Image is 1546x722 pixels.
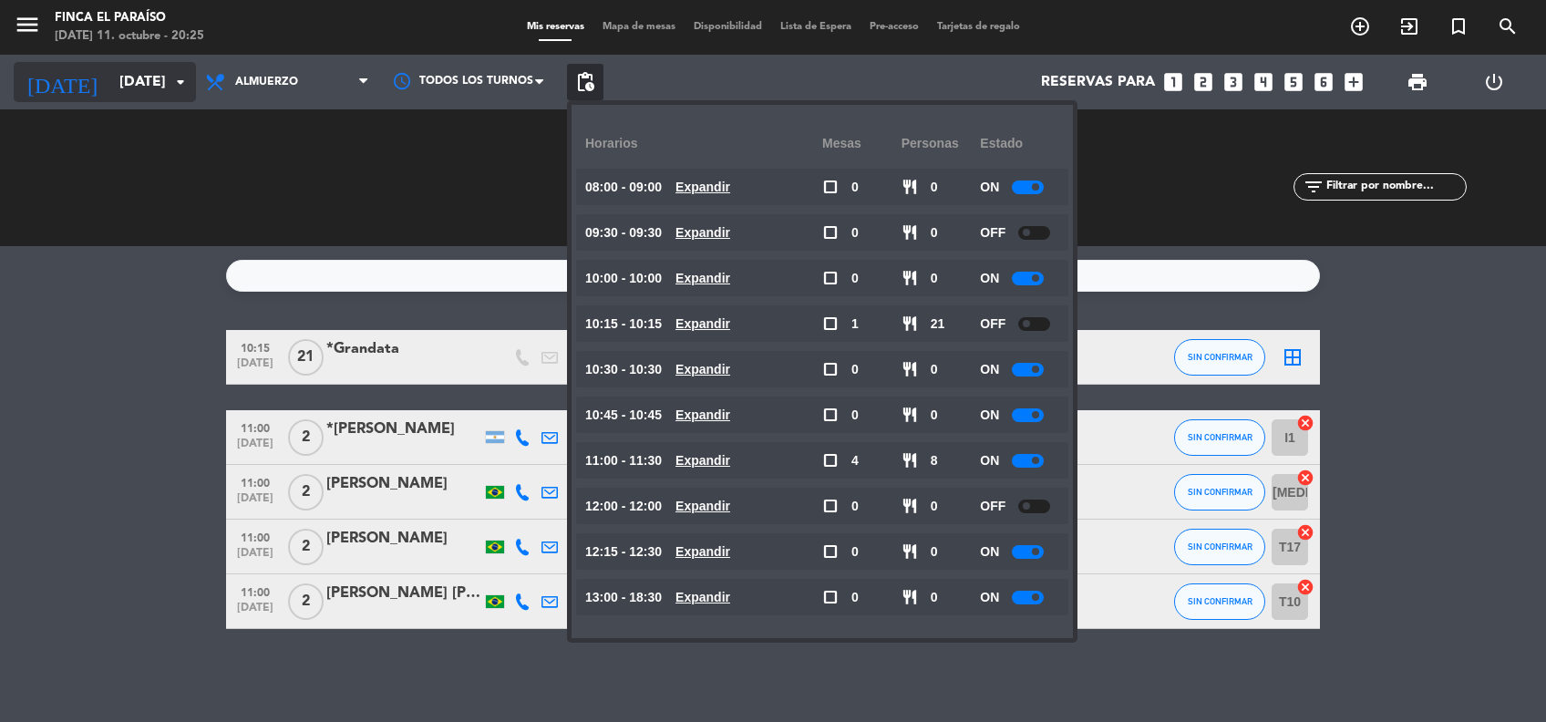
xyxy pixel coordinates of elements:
[1448,15,1469,37] i: turned_in_not
[232,417,278,438] span: 11:00
[1188,487,1252,497] span: SIN CONFIRMAR
[851,359,859,380] span: 0
[1407,71,1428,93] span: print
[518,22,593,32] span: Mis reservas
[585,359,662,380] span: 10:30 - 10:30
[232,336,278,357] span: 10:15
[585,222,662,243] span: 09:30 - 09:30
[822,589,839,605] span: check_box_outline_blank
[1188,352,1252,362] span: SIN CONFIRMAR
[928,22,1029,32] span: Tarjetas de regalo
[902,179,918,195] span: restaurant
[675,225,730,240] u: Expandir
[585,268,662,289] span: 10:00 - 10:00
[1296,578,1314,596] i: cancel
[288,583,324,620] span: 2
[931,450,938,471] span: 8
[902,452,918,469] span: restaurant
[902,589,918,605] span: restaurant
[902,224,918,241] span: restaurant
[685,22,771,32] span: Disponibilidad
[55,9,204,27] div: Finca El Paraíso
[1483,71,1505,93] i: power_settings_new
[585,587,662,608] span: 13:00 - 18:30
[675,180,730,194] u: Expandir
[822,407,839,423] span: check_box_outline_blank
[1312,70,1335,94] i: looks_6
[980,450,999,471] span: ON
[851,450,859,471] span: 4
[822,119,902,169] div: Mesas
[1342,70,1366,94] i: add_box
[675,499,730,513] u: Expandir
[675,362,730,376] u: Expandir
[931,314,945,335] span: 21
[851,222,859,243] span: 0
[1296,414,1314,432] i: cancel
[1188,541,1252,552] span: SIN CONFIRMAR
[326,418,481,441] div: *[PERSON_NAME]
[822,498,839,514] span: check_box_outline_blank
[931,359,938,380] span: 0
[822,179,839,195] span: check_box_outline_blank
[980,314,1005,335] span: OFF
[326,527,481,551] div: [PERSON_NAME]
[675,590,730,604] u: Expandir
[980,177,999,198] span: ON
[822,452,839,469] span: check_box_outline_blank
[1282,346,1304,368] i: border_all
[232,526,278,547] span: 11:00
[980,496,1005,517] span: OFF
[14,62,110,102] i: [DATE]
[980,119,1059,169] div: Estado
[851,177,859,198] span: 0
[574,71,596,93] span: pending_actions
[931,222,938,243] span: 0
[1174,583,1265,620] button: SIN CONFIRMAR
[1296,469,1314,487] i: cancel
[902,407,918,423] span: restaurant
[288,529,324,565] span: 2
[1497,15,1519,37] i: search
[232,438,278,459] span: [DATE]
[232,471,278,492] span: 11:00
[1174,474,1265,511] button: SIN CONFIRMAR
[980,587,999,608] span: ON
[585,496,662,517] span: 12:00 - 12:00
[675,544,730,559] u: Expandir
[822,270,839,286] span: check_box_outline_blank
[1303,176,1324,198] i: filter_list
[851,496,859,517] span: 0
[980,222,1005,243] span: OFF
[585,450,662,471] span: 11:00 - 11:30
[675,407,730,422] u: Expandir
[585,541,662,562] span: 12:15 - 12:30
[980,541,999,562] span: ON
[822,315,839,332] span: check_box_outline_blank
[902,361,918,377] span: restaurant
[931,268,938,289] span: 0
[1296,523,1314,541] i: cancel
[288,474,324,511] span: 2
[851,587,859,608] span: 0
[675,316,730,331] u: Expandir
[232,492,278,513] span: [DATE]
[861,22,928,32] span: Pre-acceso
[1174,529,1265,565] button: SIN CONFIRMAR
[771,22,861,32] span: Lista de Espera
[1349,15,1371,37] i: add_circle_outline
[232,357,278,378] span: [DATE]
[822,361,839,377] span: check_box_outline_blank
[1282,70,1305,94] i: looks_5
[902,498,918,514] span: restaurant
[675,271,730,285] u: Expandir
[1188,432,1252,442] span: SIN CONFIRMAR
[822,224,839,241] span: check_box_outline_blank
[55,27,204,46] div: [DATE] 11. octubre - 20:25
[980,405,999,426] span: ON
[1041,74,1155,91] span: Reservas para
[14,11,41,45] button: menu
[585,177,662,198] span: 08:00 - 09:00
[851,314,859,335] span: 1
[1188,596,1252,606] span: SIN CONFIRMAR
